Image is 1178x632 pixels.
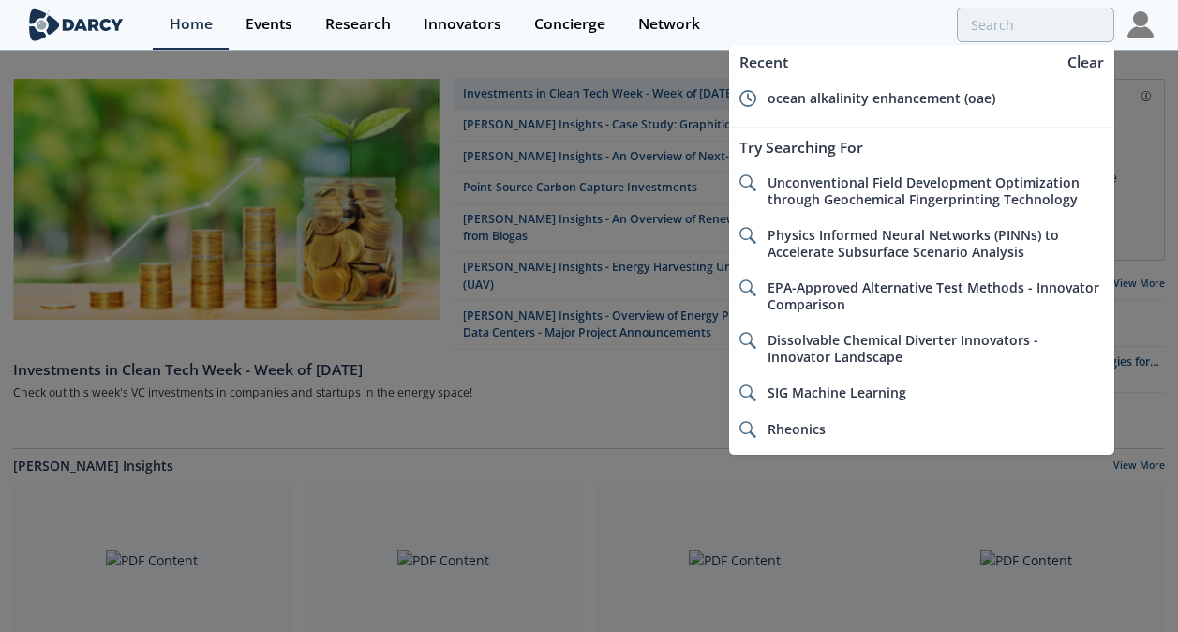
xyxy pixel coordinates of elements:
span: EPA-Approved Alternative Test Methods - Innovator Comparison [768,278,1099,313]
div: Events [246,17,292,32]
img: icon [739,90,756,107]
img: icon [739,227,756,244]
img: icon [739,421,756,438]
span: Unconventional Field Development Optimization through Geochemical Fingerprinting Technology [768,173,1080,208]
img: icon [739,384,756,401]
div: Innovators [424,17,501,32]
div: Recent [729,45,1057,80]
iframe: chat widget [1099,557,1159,613]
div: Try Searching For [729,130,1113,165]
img: icon [739,279,756,296]
input: Advanced Search [957,8,1114,42]
div: Clear [1061,52,1111,73]
span: SIG Machine Learning [768,384,906,401]
div: Concierge [534,17,605,32]
img: icon [739,332,756,349]
img: icon [739,174,756,191]
span: Physics Informed Neural Networks (PINNs) to Accelerate Subsurface Scenario Analysis [768,226,1059,261]
div: Home [170,17,213,32]
img: logo-wide.svg [25,8,127,41]
span: Dissolvable Chemical Diverter Innovators - Innovator Landscape [768,331,1038,366]
span: Rheonics [768,420,826,438]
div: Research [325,17,391,32]
img: Profile [1127,11,1154,38]
span: ocean alkalinity enhancement (oae) [768,89,995,107]
div: Network [638,17,700,32]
